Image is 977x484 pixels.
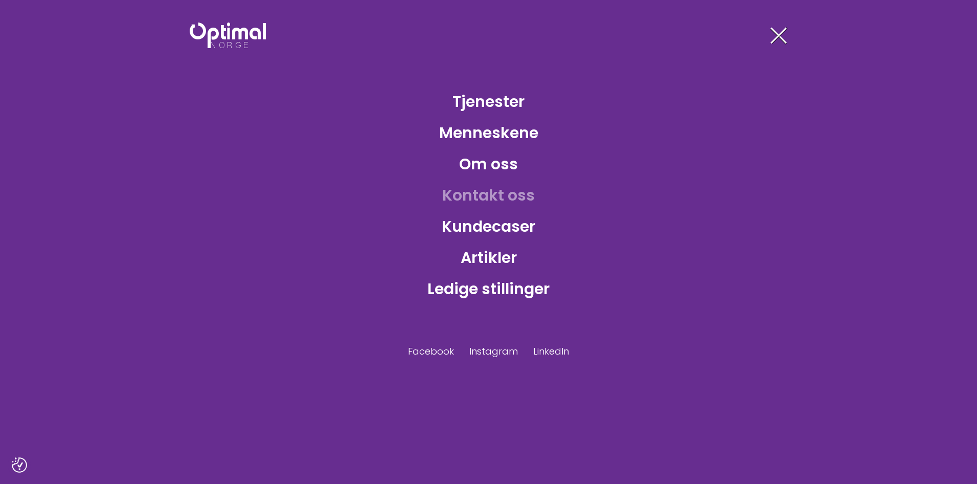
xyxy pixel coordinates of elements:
a: Kundecaser [434,210,543,243]
img: Optimal Norge [190,23,266,48]
a: Ledige stillinger [419,272,558,305]
button: Samtykkepreferanser [12,457,27,473]
a: Om oss [451,147,526,181]
img: Revisit consent button [12,457,27,473]
a: LinkedIn [533,344,569,358]
a: Artikler [452,241,525,274]
a: Instagram [469,344,518,358]
a: Facebook [408,344,454,358]
a: Kontakt oss [434,179,543,212]
a: Menneskene [431,116,547,149]
a: Tjenester [444,85,533,118]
